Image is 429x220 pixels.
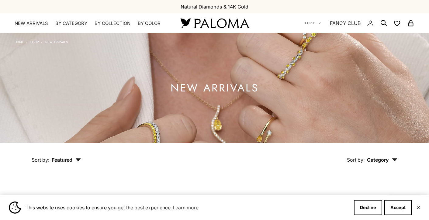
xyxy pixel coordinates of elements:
[18,143,95,168] button: Sort by: Featured
[367,157,397,163] span: Category
[52,157,81,163] span: Featured
[416,206,420,209] button: Close
[9,201,21,214] img: Cookie banner
[172,203,199,212] a: Learn more
[26,203,349,212] span: This website uses cookies to ensure you get the best experience.
[354,200,382,215] button: Decline
[32,157,49,163] span: Sort by:
[305,20,321,26] button: EUR €
[171,84,259,92] h1: NEW ARRIVALS
[55,20,87,26] summary: By Category
[30,40,39,44] a: Shop
[305,20,315,26] span: EUR €
[384,200,412,215] button: Accept
[15,20,48,26] a: NEW ARRIVALS
[15,39,68,44] nav: Breadcrumb
[95,20,130,26] summary: By Collection
[333,143,411,168] button: Sort by: Category
[305,13,414,33] nav: Secondary navigation
[45,40,68,44] a: NEW ARRIVALS
[347,157,365,163] span: Sort by:
[15,20,166,26] nav: Primary navigation
[181,3,248,11] p: Natural Diamonds & 14K Gold
[15,40,24,44] a: Home
[138,20,161,26] summary: By Color
[330,19,361,27] a: FANCY CLUB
